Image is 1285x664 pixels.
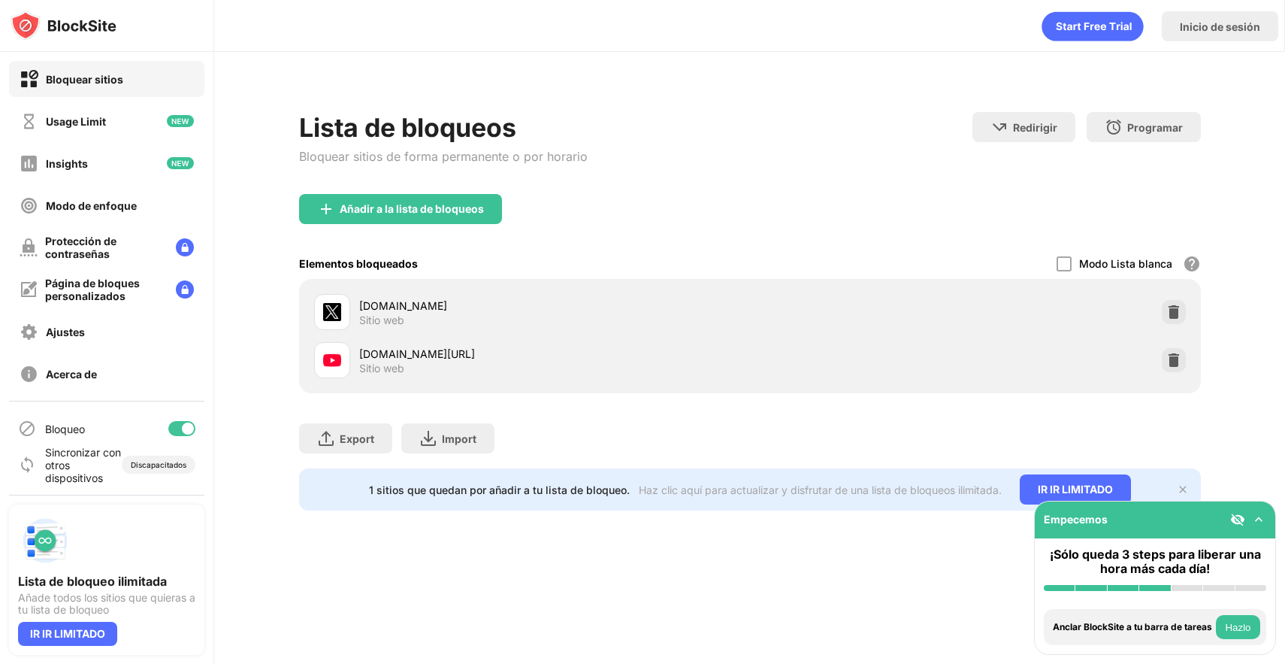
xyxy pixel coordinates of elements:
[299,149,588,164] div: Bloquear sitios de forma permanente o por horario
[20,196,38,215] img: focus-off.svg
[18,514,72,568] img: push-block-list.svg
[1127,121,1183,134] div: Programar
[340,432,374,445] div: Export
[18,622,117,646] div: IR IR LIMITADO
[1053,622,1212,632] div: Anclar BlockSite a tu barra de tareas
[323,351,341,369] img: favicons
[20,112,38,131] img: time-usage-off.svg
[45,277,164,302] div: Página de bloques personalizados
[323,303,341,321] img: favicons
[1177,484,1189,496] img: x-button.svg
[639,484,1002,496] div: Haz clic aquí para actualizar y disfrutar de una lista de bloqueos ilimitada.
[46,115,106,128] div: Usage Limit
[359,298,750,314] div: [DOMAIN_NAME]
[45,446,122,484] div: Sincronizar con otros dispositivos
[20,70,38,89] img: block-on.svg
[369,484,630,496] div: 1 sitios que quedan por añadir a tu lista de bloqueo.
[45,423,85,435] div: Bloqueo
[299,112,588,143] div: Lista de bloqueos
[1180,20,1260,33] div: Inicio de sesión
[176,238,194,256] img: lock-menu.svg
[359,346,750,362] div: [DOMAIN_NAME][URL]
[176,280,194,299] img: lock-menu.svg
[45,235,164,260] div: Protección de contraseñas
[442,432,476,445] div: Import
[1013,121,1057,134] div: Redirigir
[46,326,85,338] div: Ajustes
[20,365,38,384] img: about-off.svg
[46,199,137,212] div: Modo de enfoque
[18,456,36,474] img: sync-icon.svg
[359,362,404,375] div: Sitio web
[18,592,195,616] div: Añade todos los sitios que quieras a tu lista de bloqueo
[299,257,418,270] div: Elementos bloqueados
[1044,513,1108,526] div: Empecemos
[359,314,404,327] div: Sitio web
[18,420,36,438] img: blocking-icon.svg
[1251,512,1266,527] img: omni-setup-toggle.svg
[340,203,484,215] div: Añadir a la lista de bloqueos
[20,323,38,341] img: settings-off.svg
[1044,547,1266,576] div: ¡Sólo queda 3 steps para liberar una hora más cada día!
[167,157,194,169] img: new-icon.svg
[46,157,88,170] div: Insights
[167,115,194,127] img: new-icon.svg
[46,368,97,381] div: Acerca de
[20,154,38,173] img: insights-off.svg
[1216,615,1260,639] button: Hazlo
[131,460,186,469] div: Discapacitados
[20,280,38,299] img: customize-block-page-off.svg
[1042,11,1144,41] div: animation
[46,73,123,86] div: Bloquear sitios
[1230,512,1245,527] img: eye-not-visible.svg
[1079,257,1172,270] div: Modo Lista blanca
[18,574,195,589] div: Lista de bloqueo ilimitada
[11,11,116,41] img: logo-blocksite.svg
[1020,475,1131,505] div: IR IR LIMITADO
[20,238,38,256] img: password-protection-off.svg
